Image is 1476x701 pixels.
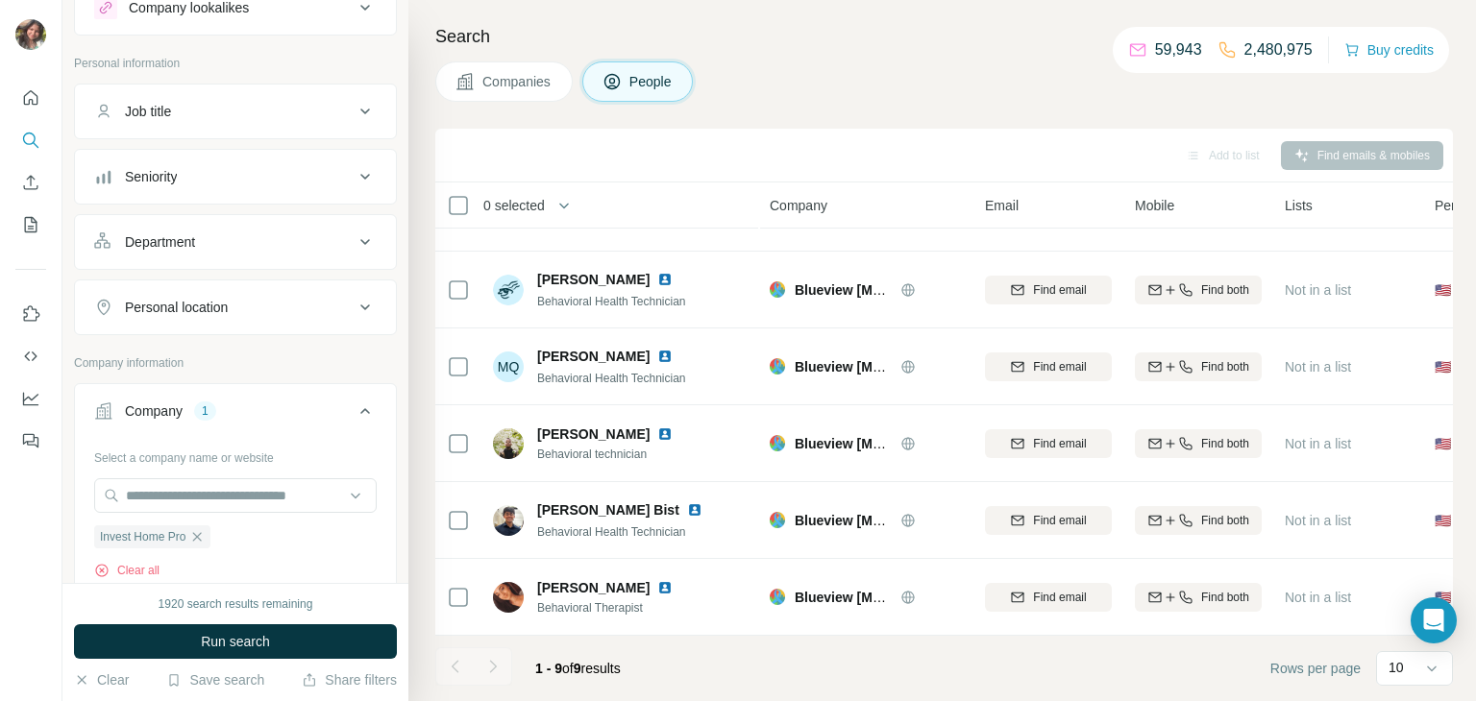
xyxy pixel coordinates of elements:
[483,196,545,215] span: 0 selected
[657,349,673,364] img: LinkedIn logo
[75,88,396,134] button: Job title
[201,632,270,651] span: Run search
[493,505,524,536] img: Avatar
[15,19,46,50] img: Avatar
[125,298,228,317] div: Personal location
[15,297,46,331] button: Use Surfe on LinkedIn
[1155,38,1202,61] p: 59,943
[1285,590,1351,605] span: Not in a list
[159,595,313,613] div: 1920 search results remaining
[535,661,562,676] span: 1 - 9
[1285,513,1351,528] span: Not in a list
[985,352,1112,381] button: Find email
[1344,36,1434,63] button: Buy credits
[535,661,621,676] span: results
[74,624,397,659] button: Run search
[125,401,183,421] div: Company
[1285,359,1351,375] span: Not in a list
[493,351,524,382] div: MQ
[1435,511,1451,530] span: 🇺🇸
[1033,435,1086,452] span: Find email
[74,670,129,689] button: Clear
[493,275,524,305] img: Avatar
[1270,659,1361,678] span: Rows per page
[166,670,264,689] button: Save search
[1201,281,1249,299] span: Find both
[537,599,696,616] span: Behavioral Therapist
[574,661,581,676] span: 9
[687,502,702,518] img: LinkedIn logo
[1285,436,1351,451] span: Not in a list
[1285,196,1313,215] span: Lists
[94,442,377,467] div: Select a company name or website
[1435,280,1451,300] span: 🇺🇸
[1201,589,1249,606] span: Find both
[770,512,785,527] img: Logo of Blueview Autism Services
[15,207,46,242] button: My lists
[795,590,1029,605] span: Blueview [MEDICAL_DATA] Services
[770,281,785,297] img: Logo of Blueview Autism Services
[770,435,785,450] img: Logo of Blueview Autism Services
[1135,196,1174,215] span: Mobile
[985,429,1112,458] button: Find email
[1033,512,1086,529] span: Find email
[125,102,171,121] div: Job title
[1285,282,1351,298] span: Not in a list
[1201,512,1249,529] span: Find both
[1201,435,1249,452] span: Find both
[770,358,785,374] img: Logo of Blueview Autism Services
[985,196,1019,215] span: Email
[1135,583,1262,612] button: Find both
[435,23,1453,50] h4: Search
[302,670,397,689] button: Share filters
[125,167,177,186] div: Seniority
[537,446,696,463] span: Behavioral technician
[94,562,160,579] button: Clear all
[75,284,396,330] button: Personal location
[1135,506,1262,535] button: Find both
[985,583,1112,612] button: Find email
[74,354,397,372] p: Company information
[537,578,650,597] span: [PERSON_NAME]
[125,232,195,252] div: Department
[15,123,46,157] button: Search
[985,506,1112,535] button: Find email
[537,295,686,308] span: Behavioral Health Technician
[1033,281,1086,299] span: Find email
[493,582,524,613] img: Avatar
[493,428,524,459] img: Avatar
[537,500,679,520] span: [PERSON_NAME] Bist
[537,270,650,289] span: [PERSON_NAME]
[194,402,216,420] div: 1
[1389,658,1404,677] p: 10
[75,219,396,265] button: Department
[482,72,553,91] span: Companies
[15,165,46,200] button: Enrich CSV
[795,359,1029,375] span: Blueview [MEDICAL_DATA] Services
[15,81,46,115] button: Quick start
[537,424,650,444] span: [PERSON_NAME]
[537,218,686,231] span: Behavioral Health Technician
[1135,276,1262,304] button: Find both
[562,661,574,676] span: of
[537,347,650,366] span: [PERSON_NAME]
[795,513,1029,528] span: Blueview [MEDICAL_DATA] Services
[1201,358,1249,375] span: Find both
[795,436,1029,451] span: Blueview [MEDICAL_DATA] Services
[537,372,686,385] span: Behavioral Health Technician
[15,381,46,416] button: Dashboard
[1411,597,1457,643] div: Open Intercom Messenger
[1435,357,1451,376] span: 🇺🇸
[75,154,396,200] button: Seniority
[657,426,673,442] img: LinkedIn logo
[1135,352,1262,381] button: Find both
[795,282,1029,298] span: Blueview [MEDICAL_DATA] Services
[1135,429,1262,458] button: Find both
[74,55,397,72] p: Personal information
[75,388,396,442] button: Company1
[985,276,1112,304] button: Find email
[657,580,673,595] img: LinkedIn logo
[1435,434,1451,453] span: 🇺🇸
[770,196,827,215] span: Company
[770,589,785,604] img: Logo of Blueview Autism Services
